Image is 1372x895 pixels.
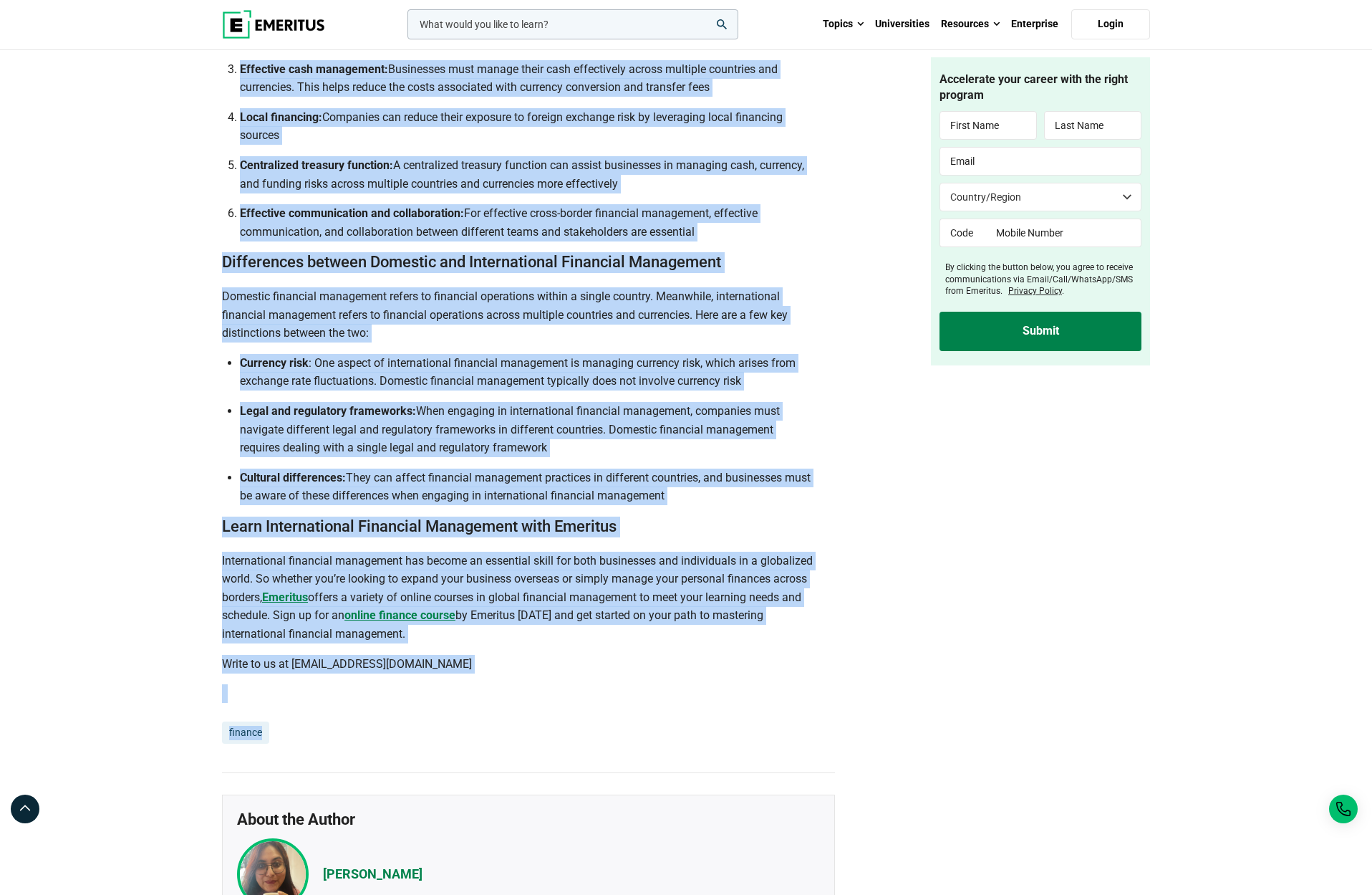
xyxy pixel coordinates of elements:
[344,608,455,622] a: online finance course
[222,608,763,641] span: by Emeritus [DATE] and get started on your path to mastering international financial management.
[222,252,813,273] h2: Differences between Domestic and International Financial Management
[222,722,269,745] a: finance
[262,590,308,604] a: Emeritus
[986,219,1142,247] input: Mobile Number
[939,312,1141,350] input: Submit
[939,72,1141,104] h4: Accelerate your career with the right program
[240,206,758,239] span: For effective cross-border financial management, effective communication, and collaboration betwe...
[240,404,780,454] span: When engaging in international financial management, companies must navigate different legal and ...
[945,262,1141,297] label: By clicking the button below, you agree to receive communications via Email/Call/WhatsApp/SMS fro...
[240,110,783,143] span: Companies can reduce their exposure to foreign exchange risk by leveraging local financing sources
[222,289,788,340] span: Domestic financial management refers to financial operations within a single country. Meanwhile, ...
[240,471,346,484] b: Cultural differences:
[240,356,796,388] span: : One aspect of international financial management is managing currency risk, which arises from e...
[240,356,309,370] b: Currency risk
[240,404,416,418] b: Legal and regulatory frameworks:
[240,206,464,220] b: Effective communication and collaboration:
[240,110,322,124] b: Local financing:
[222,657,472,671] span: Write to us at [EMAIL_ADDRESS][DOMAIN_NAME]
[222,554,813,623] span: International financial management has become an essential skill for both businesses and individu...
[222,517,813,537] h2: Learn International Financial Management with Emeritus
[240,471,811,503] span: They can affect financial management practices in different countries, and businesses must be awa...
[939,183,1141,211] select: Country
[240,158,804,191] span: A centralized treasury function can assist businesses in managing cash, currency, and funding ris...
[939,147,1141,176] input: Email
[240,62,778,95] span: Businesses must manage their cash effectively across multiple countries and currencies. This help...
[939,111,1037,140] input: First Name
[1044,111,1141,140] input: Last Name
[240,62,388,76] b: Effective cash management:
[1008,286,1062,296] a: Privacy Policy
[939,219,986,247] input: Code
[240,158,393,172] b: Centralized treasury function:
[237,810,820,830] h3: About the Author
[1071,9,1150,39] a: Login
[407,9,738,39] input: woocommerce-product-search-field-0
[323,866,422,882] h4: [PERSON_NAME]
